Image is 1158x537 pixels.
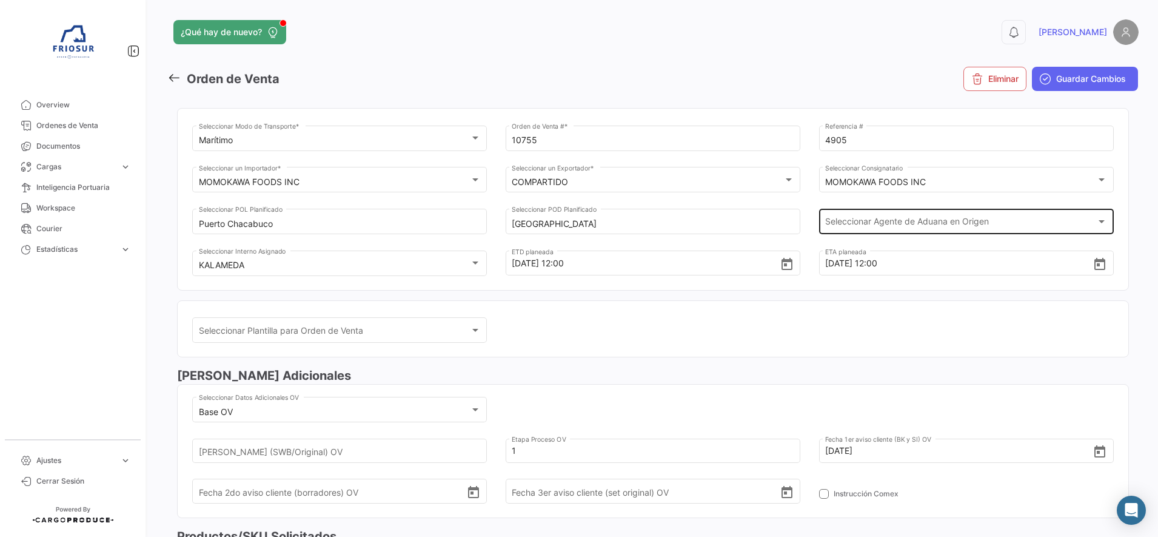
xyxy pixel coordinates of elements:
input: Seleccionar una fecha [512,242,779,285]
span: Instrucción Comex [834,488,899,499]
input: Seleccionar una fecha [825,242,1093,285]
button: Guardar Cambios [1032,67,1138,91]
span: Inteligencia Portuaria [36,182,131,193]
div: Abrir Intercom Messenger [1117,496,1146,525]
button: Open calendar [780,485,794,498]
h3: [PERSON_NAME] Adicionales [177,367,1129,384]
span: Documentos [36,141,131,152]
span: Estadísticas [36,244,115,255]
span: expand_more [120,244,131,255]
a: Inteligencia Portuaria [10,177,136,198]
mat-select-trigger: MOMOKAWA FOODS INC [199,177,300,187]
span: Seleccionar Plantilla para Orden de Venta [199,328,470,338]
span: Overview [36,100,131,110]
mat-select-trigger: Marítimo [199,135,233,145]
img: placeholder-user.png [1113,19,1139,45]
button: Open calendar [1093,444,1107,458]
span: ¿Qué hay de nuevo? [181,26,262,38]
input: Seleccionar una fecha [825,430,1093,472]
mat-select-trigger: COMPARTIDO [512,177,568,187]
input: Escriba para buscar... [512,219,794,229]
span: expand_more [120,161,131,172]
button: Open calendar [466,485,481,498]
span: Courier [36,223,131,234]
mat-select-trigger: Base OV [199,407,233,417]
h3: Orden de Venta [187,70,279,88]
button: ¿Qué hay de nuevo? [173,20,286,44]
span: [PERSON_NAME] [1039,26,1107,38]
a: Ordenes de Venta [10,115,136,136]
span: Ajustes [36,455,115,466]
span: Workspace [36,203,131,214]
button: Open calendar [780,257,794,270]
button: Eliminar [963,67,1026,91]
button: Open calendar [1093,257,1107,270]
span: Ordenes de Venta [36,120,131,131]
mat-select-trigger: MOMOKAWA FOODS INC [825,177,926,187]
span: Seleccionar Agente de Aduana en Origen [825,219,1096,229]
span: Cargas [36,161,115,172]
input: Escriba para buscar... [199,219,481,229]
a: Overview [10,95,136,115]
a: Documentos [10,136,136,157]
img: 6ea6c92c-e42a-4aa8-800a-31a9cab4b7b0.jpg [42,15,103,75]
mat-select-trigger: KALAMEDA [199,260,244,270]
a: Workspace [10,198,136,218]
a: Courier [10,218,136,239]
span: Cerrar Sesión [36,476,131,487]
span: expand_more [120,455,131,466]
span: Guardar Cambios [1056,73,1126,85]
